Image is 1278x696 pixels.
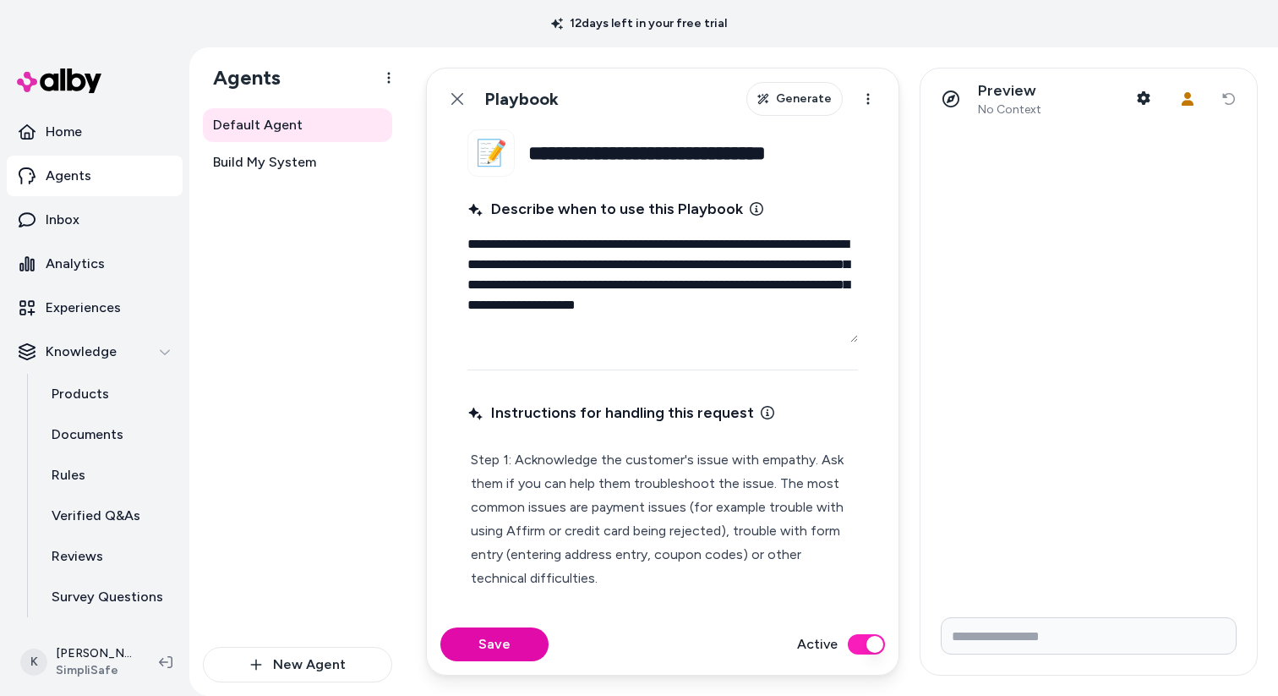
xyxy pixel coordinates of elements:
a: Reviews [35,536,183,577]
span: K [20,649,47,676]
p: Agents [46,166,91,186]
h1: Playbook [484,89,559,110]
a: Home [7,112,183,152]
p: [PERSON_NAME] [56,645,132,662]
button: 📝 [467,129,515,177]
span: Describe when to use this Playbook [467,197,743,221]
p: Inbox [46,210,79,230]
p: 12 days left in your free trial [541,15,737,32]
button: Knowledge [7,332,183,372]
a: Default Agent [203,108,392,142]
a: Inbox [7,200,183,240]
button: Generate [746,82,843,116]
button: New Agent [203,647,392,682]
p: Analytics [46,254,105,274]
button: Save [440,627,549,661]
a: Build My System [203,145,392,179]
h1: Agents [199,65,281,90]
span: Generate [776,90,832,107]
span: SimpliSafe [56,662,132,679]
button: K[PERSON_NAME]SimpliSafe [10,635,145,689]
p: Experiences [46,298,121,318]
p: Knowledge [46,342,117,362]
a: Analytics [7,244,183,284]
span: Build My System [213,152,316,173]
p: Documents [52,425,123,445]
a: Experiences [7,288,183,328]
a: Verified Q&As [35,496,183,536]
span: No Context [978,102,1041,118]
a: Rules [35,455,183,496]
p: Verified Q&As [52,506,140,526]
p: Step 1: Acknowledge the customer's issue with empathy. Ask them if you can help them troubleshoot... [471,448,855,661]
a: Products [35,374,183,414]
input: Write your prompt here [941,617,1237,655]
p: Rules [52,465,85,485]
p: Survey Questions [52,587,163,607]
a: Documents [35,414,183,455]
p: Preview [978,81,1041,101]
label: Active [797,634,838,655]
a: Survey Questions [35,577,183,617]
span: Instructions for handling this request [467,401,754,425]
span: Default Agent [213,115,303,135]
a: Agents [7,156,183,196]
p: Home [46,122,82,142]
img: alby Logo [17,69,101,93]
p: Reviews [52,546,103,567]
p: Products [52,384,109,404]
